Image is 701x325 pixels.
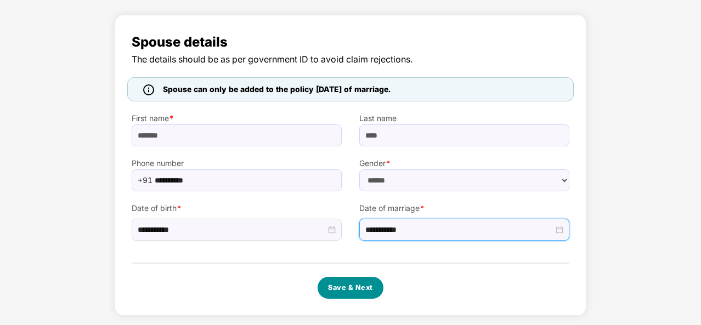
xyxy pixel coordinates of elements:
label: Phone number [132,157,342,169]
img: icon [143,84,154,95]
label: Date of birth [132,202,342,214]
label: Last name [359,112,569,124]
button: Save & Next [318,277,383,299]
span: +91 [138,172,152,189]
label: Date of marriage [359,202,569,214]
label: First name [132,112,342,124]
label: Gender [359,157,569,169]
span: The details should be as per government ID to avoid claim rejections. [132,53,569,66]
span: Spouse can only be added to the policy [DATE] of marriage. [163,83,391,95]
span: Spouse details [132,32,569,53]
